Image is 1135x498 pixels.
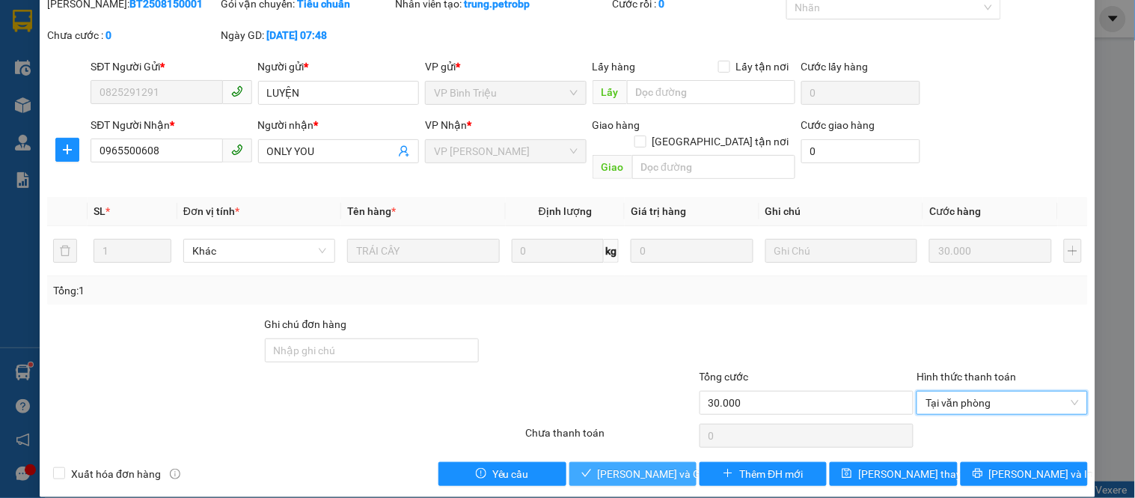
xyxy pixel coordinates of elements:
span: Khác [192,240,326,262]
button: delete [53,239,77,263]
span: Giao hàng [593,119,640,131]
div: Người nhận [258,117,419,133]
span: Giao [593,155,632,179]
button: save[PERSON_NAME] thay đổi [830,462,957,486]
button: exclamation-circleYêu cầu [438,462,566,486]
input: 0 [929,239,1052,263]
span: SL [94,205,105,217]
span: Tại văn phòng [926,392,1078,414]
span: Định lượng [539,205,592,217]
input: 0 [631,239,753,263]
span: [PERSON_NAME] và In [989,466,1094,482]
span: [PERSON_NAME] thay đổi [858,466,978,482]
span: phone [231,144,243,156]
span: Lấy [593,80,627,104]
span: plus [723,468,733,480]
div: Ngày GD: [221,27,392,43]
label: Ghi chú đơn hàng [265,318,347,330]
div: VP gửi [425,58,586,75]
span: Xuất hóa đơn hàng [65,466,167,482]
span: exclamation-circle [476,468,486,480]
span: user-add [398,145,410,157]
div: SĐT Người Gửi [91,58,251,75]
span: plus [56,144,79,156]
span: Đơn vị tính [183,205,239,217]
span: VP Minh Hưng [434,140,577,163]
span: VP Bình Triệu [434,82,577,104]
span: kg [604,239,619,263]
span: Yêu cầu [492,466,529,482]
span: Lấy hàng [593,61,636,73]
input: VD: Bàn, Ghế [347,239,499,263]
span: Giá trị hàng [631,205,686,217]
input: Cước lấy hàng [801,81,921,105]
div: Chưa thanh toán [524,425,697,451]
div: Người gửi [258,58,419,75]
span: info-circle [170,469,180,479]
button: plus [55,138,79,162]
label: Cước giao hàng [801,119,875,131]
span: printer [973,468,983,480]
button: plusThêm ĐH mới [700,462,827,486]
input: Cước giao hàng [801,139,921,163]
span: phone [231,85,243,97]
label: Cước lấy hàng [801,61,869,73]
input: Ghi Chú [765,239,917,263]
input: Dọc đường [627,80,795,104]
span: Cước hàng [929,205,981,217]
button: printer[PERSON_NAME] và In [961,462,1088,486]
b: 0 [105,29,111,41]
div: Tổng: 1 [53,282,439,299]
button: check[PERSON_NAME] và Giao hàng [569,462,697,486]
input: Dọc đường [632,155,795,179]
span: Tổng cước [700,371,749,383]
b: [DATE] 07:48 [267,29,328,41]
span: Thêm ĐH mới [739,466,803,482]
label: Hình thức thanh toán [917,371,1016,383]
span: VP Nhận [425,119,467,131]
span: Tên hàng [347,205,396,217]
div: SĐT Người Nhận [91,117,251,133]
span: [GEOGRAPHIC_DATA] tận nơi [646,133,795,150]
span: [PERSON_NAME] và Giao hàng [598,466,741,482]
input: Ghi chú đơn hàng [265,338,480,362]
th: Ghi chú [759,197,923,226]
button: plus [1064,239,1082,263]
div: Chưa cước : [47,27,218,43]
span: save [842,468,852,480]
span: check [581,468,592,480]
span: Lấy tận nơi [730,58,795,75]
